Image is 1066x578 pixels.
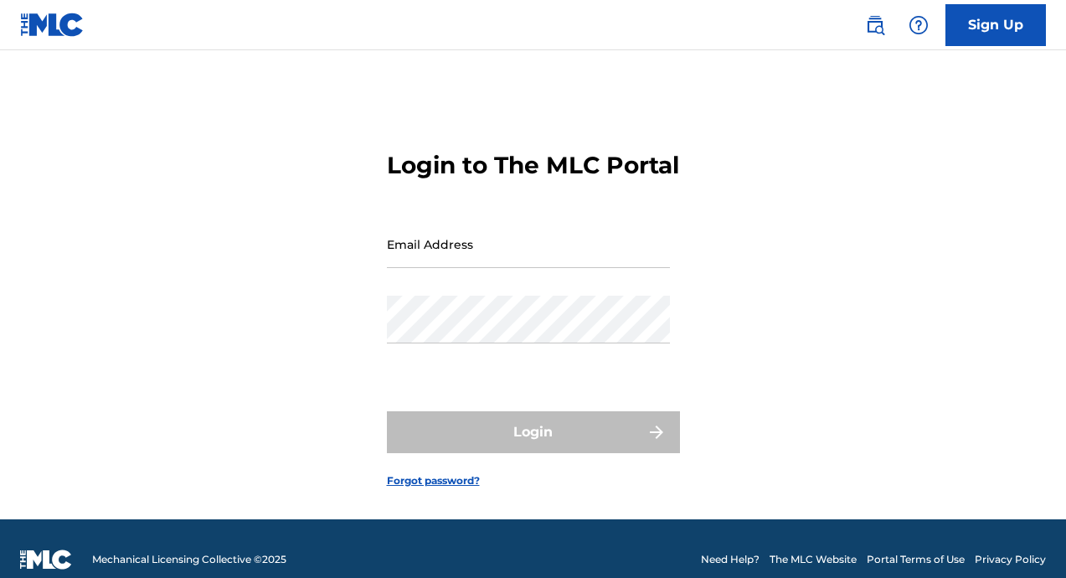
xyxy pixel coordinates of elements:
a: Forgot password? [387,473,480,488]
a: The MLC Website [770,552,857,567]
span: Mechanical Licensing Collective © 2025 [92,552,286,567]
a: Privacy Policy [975,552,1046,567]
img: MLC Logo [20,13,85,37]
img: help [909,15,929,35]
a: Sign Up [945,4,1046,46]
a: Need Help? [701,552,760,567]
a: Portal Terms of Use [867,552,965,567]
h3: Login to The MLC Portal [387,151,679,180]
a: Public Search [858,8,892,42]
img: logo [20,550,72,570]
div: Help [902,8,935,42]
img: search [865,15,885,35]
